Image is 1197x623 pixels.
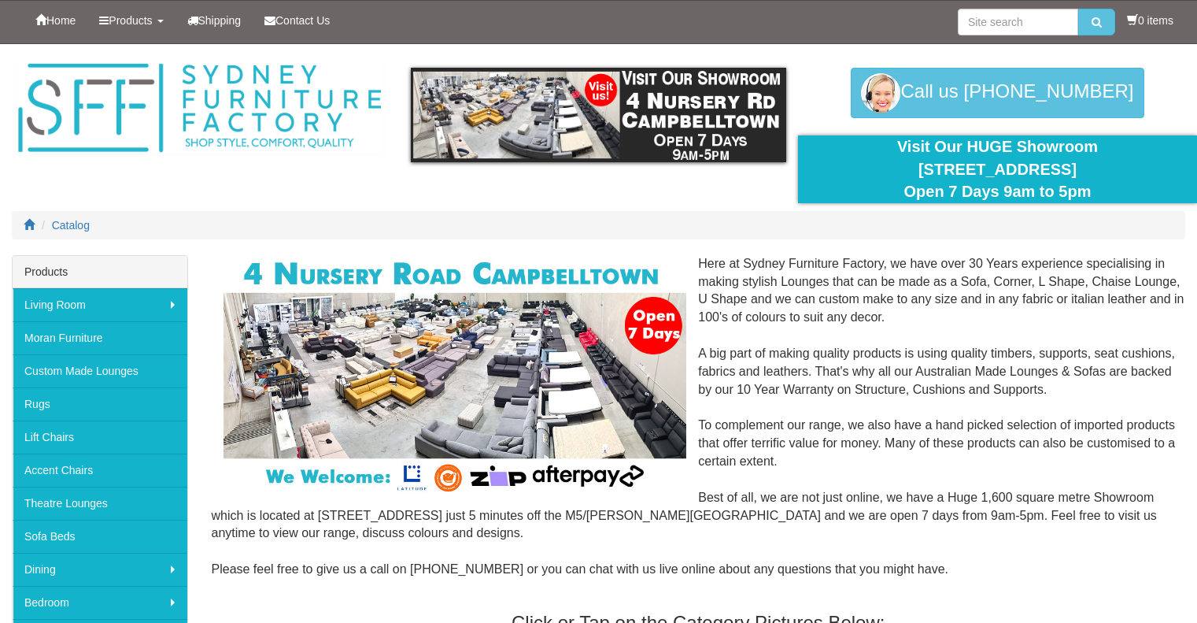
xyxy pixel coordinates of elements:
[13,586,187,619] a: Bedroom
[12,60,387,157] img: Sydney Furniture Factory
[224,255,687,496] img: Corner Modular Lounges
[810,135,1185,203] div: Visit Our HUGE Showroom [STREET_ADDRESS] Open 7 Days 9am to 5pm
[87,1,175,40] a: Products
[1127,13,1173,28] li: 0 items
[175,1,253,40] a: Shipping
[253,1,342,40] a: Contact Us
[958,9,1078,35] input: Site search
[198,14,242,27] span: Shipping
[13,321,187,354] a: Moran Furniture
[13,421,187,454] a: Lift Chairs
[109,14,152,27] span: Products
[13,454,187,487] a: Accent Chairs
[13,354,187,388] a: Custom Made Lounges
[24,1,87,40] a: Home
[13,553,187,586] a: Dining
[411,68,786,162] img: showroom.gif
[13,487,187,520] a: Theatre Lounges
[13,388,187,421] a: Rugs
[13,520,187,553] a: Sofa Beds
[275,14,330,27] span: Contact Us
[212,255,1186,597] div: Here at Sydney Furniture Factory, we have over 30 Years experience specialising in making stylish...
[52,219,90,232] a: Catalog
[13,256,187,288] div: Products
[46,14,76,27] span: Home
[13,288,187,321] a: Living Room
